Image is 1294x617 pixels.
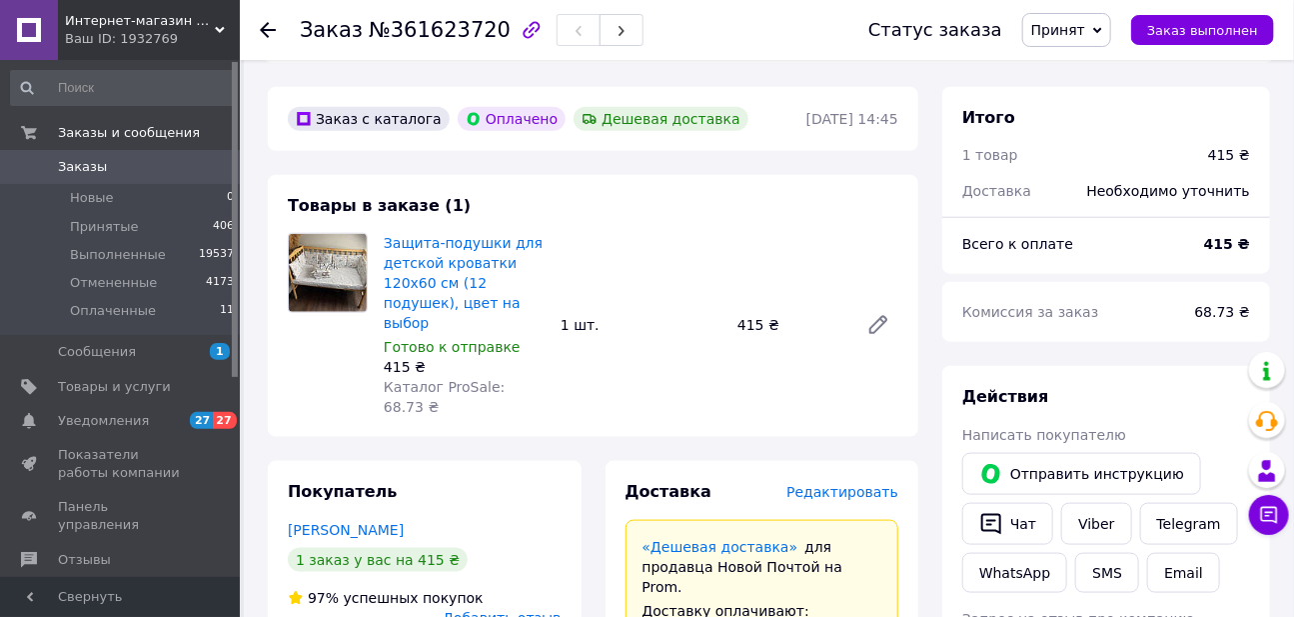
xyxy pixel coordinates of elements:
[260,20,276,40] div: Вернуться назад
[1147,553,1220,593] button: Email
[1131,15,1274,45] button: Заказ выполнен
[213,412,236,429] span: 27
[70,246,166,264] span: Выполненные
[227,189,234,207] span: 0
[553,311,729,339] div: 1 шт.
[643,537,882,597] div: для продавца Новой Почтой на Prom.
[220,302,234,320] span: 11
[458,107,566,131] div: Оплачено
[288,548,468,572] div: 1 заказ у вас на 415 ₴
[1204,236,1250,252] b: 415 ₴
[729,311,850,339] div: 415 ₴
[806,111,898,127] time: [DATE] 14:45
[786,484,898,500] span: Редактировать
[210,343,230,360] span: 1
[199,246,234,264] span: 19537
[190,412,213,429] span: 27
[1061,503,1131,545] a: Viber
[58,343,136,361] span: Сообщения
[58,378,171,396] span: Товары и услуги
[288,588,484,608] div: успешных покупок
[288,196,471,215] span: Товары в заказе (1)
[206,274,234,292] span: 4173
[65,12,215,30] span: Интернет-магазин ПУЗИК
[962,108,1015,127] span: Итого
[70,302,156,320] span: Оплаченные
[1195,304,1250,320] span: 68.73 ₴
[1147,23,1258,38] span: Заказ выполнен
[1208,145,1250,165] div: 415 ₴
[369,18,511,42] span: №361623720
[962,147,1018,163] span: 1 товар
[962,503,1053,545] button: Чат
[626,482,712,501] span: Доставка
[962,304,1099,320] span: Комиссия за заказ
[288,522,404,538] a: [PERSON_NAME]
[962,236,1073,252] span: Всего к оплате
[70,274,157,292] span: Отмененные
[1249,495,1289,535] button: Чат с покупателем
[58,551,111,569] span: Отзывы
[58,446,185,482] span: Показатели работы компании
[300,18,363,42] span: Заказ
[858,305,898,345] a: Редактировать
[70,218,139,236] span: Принятые
[384,357,545,377] div: 415 ₴
[65,30,240,48] div: Ваш ID: 1932769
[288,482,397,501] span: Покупатель
[962,553,1067,593] a: WhatsApp
[58,124,200,142] span: Заказы и сообщения
[384,379,505,415] span: Каталог ProSale: 68.73 ₴
[1031,22,1085,38] span: Принят
[58,498,185,534] span: Панель управления
[384,235,543,331] a: Защита-подушки для детской кроватки 120х60 см (12 подушек), цвет на выбор
[10,70,236,106] input: Поиск
[643,539,798,555] a: «Дешевая доставка»
[962,183,1031,199] span: Доставка
[70,189,114,207] span: Новые
[1075,553,1139,593] button: SMS
[58,158,107,176] span: Заказы
[962,427,1126,443] span: Написать покупателю
[58,412,149,430] span: Уведомления
[962,453,1201,495] button: Отправить инструкцию
[308,590,339,606] span: 97%
[289,234,367,312] img: Защита-подушки для детской кроватки 120х60 см (12 подушек), цвет на выбор
[213,218,234,236] span: 406
[574,107,748,131] div: Дешевая доставка
[288,107,450,131] div: Заказ с каталога
[1075,169,1262,213] div: Необходимо уточнить
[868,20,1002,40] div: Статус заказа
[384,339,521,355] span: Готово к отправке
[1140,503,1238,545] a: Telegram
[962,387,1049,406] span: Действия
